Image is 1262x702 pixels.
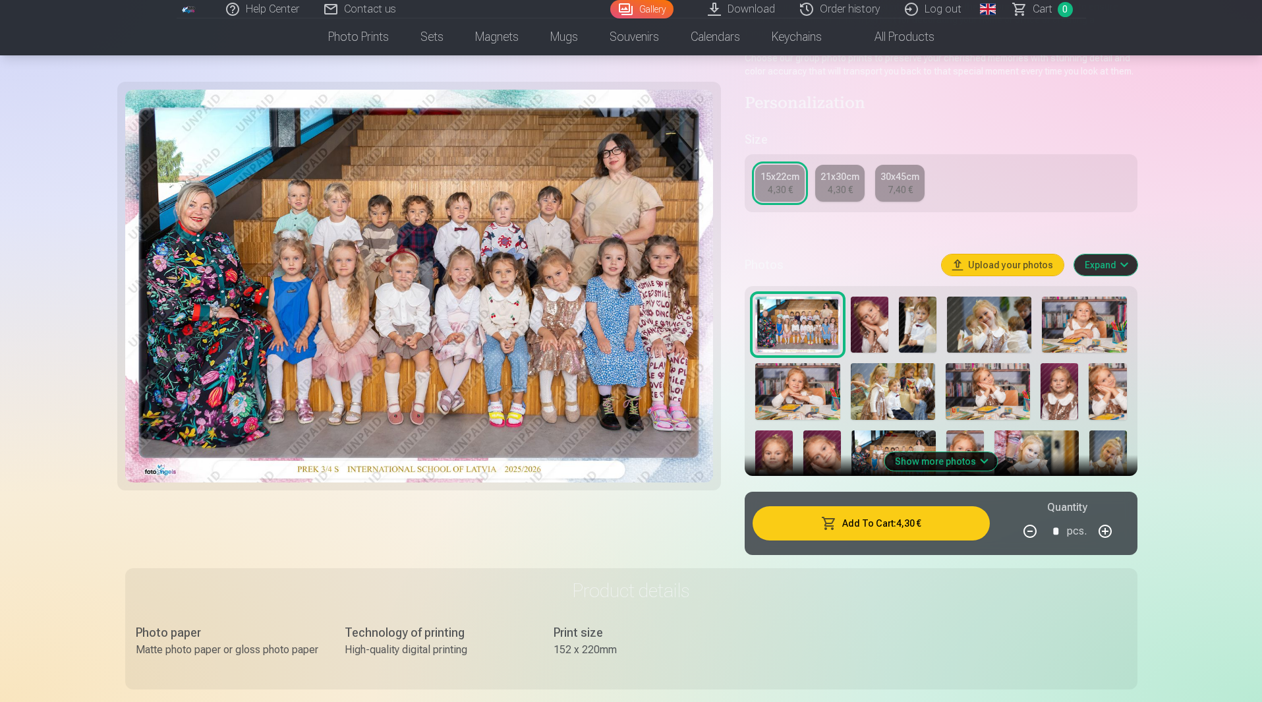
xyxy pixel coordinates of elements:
[815,165,865,202] a: 21x30cm4,30 €
[1058,2,1073,17] span: 0
[820,170,859,183] div: 21x30cm
[459,18,534,55] a: Magnets
[136,624,318,642] div: Photo paper
[838,18,950,55] a: All products
[345,642,527,658] div: High-quality digital printing
[312,18,405,55] a: Photo prints
[760,170,799,183] div: 15x22cm
[745,256,931,274] h5: Photos
[884,452,997,471] button: Show more photos
[405,18,459,55] a: Sets
[875,165,925,202] a: 30x45cm7,40 €
[888,183,913,196] div: 7,40 €
[756,18,838,55] a: Keychains
[1074,254,1137,276] button: Expand
[136,642,318,658] div: Matte photo paper or gloss photo paper
[942,254,1064,276] button: Upload your photos
[745,94,1137,115] h4: Personalization
[753,506,989,541] button: Add To Cart:4,30 €
[828,183,853,196] div: 4,30 €
[675,18,756,55] a: Calendars
[755,165,805,202] a: 15x22cm4,30 €
[182,5,196,13] img: /fa1
[594,18,675,55] a: Souvenirs
[745,131,1137,149] h5: Size
[880,170,919,183] div: 30x45cm
[534,18,594,55] a: Mugs
[1033,1,1052,17] span: Сart
[136,579,1127,602] h3: Product details
[745,51,1137,78] p: Choose our group photo prints to preserve your cherished memories with stunning detail and color ...
[554,642,736,658] div: 152 x 220mm
[1047,500,1087,515] h5: Quantity
[768,183,793,196] div: 4,30 €
[554,624,736,642] div: Print size
[1067,515,1087,547] div: pcs.
[345,624,527,642] div: Technology of printing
